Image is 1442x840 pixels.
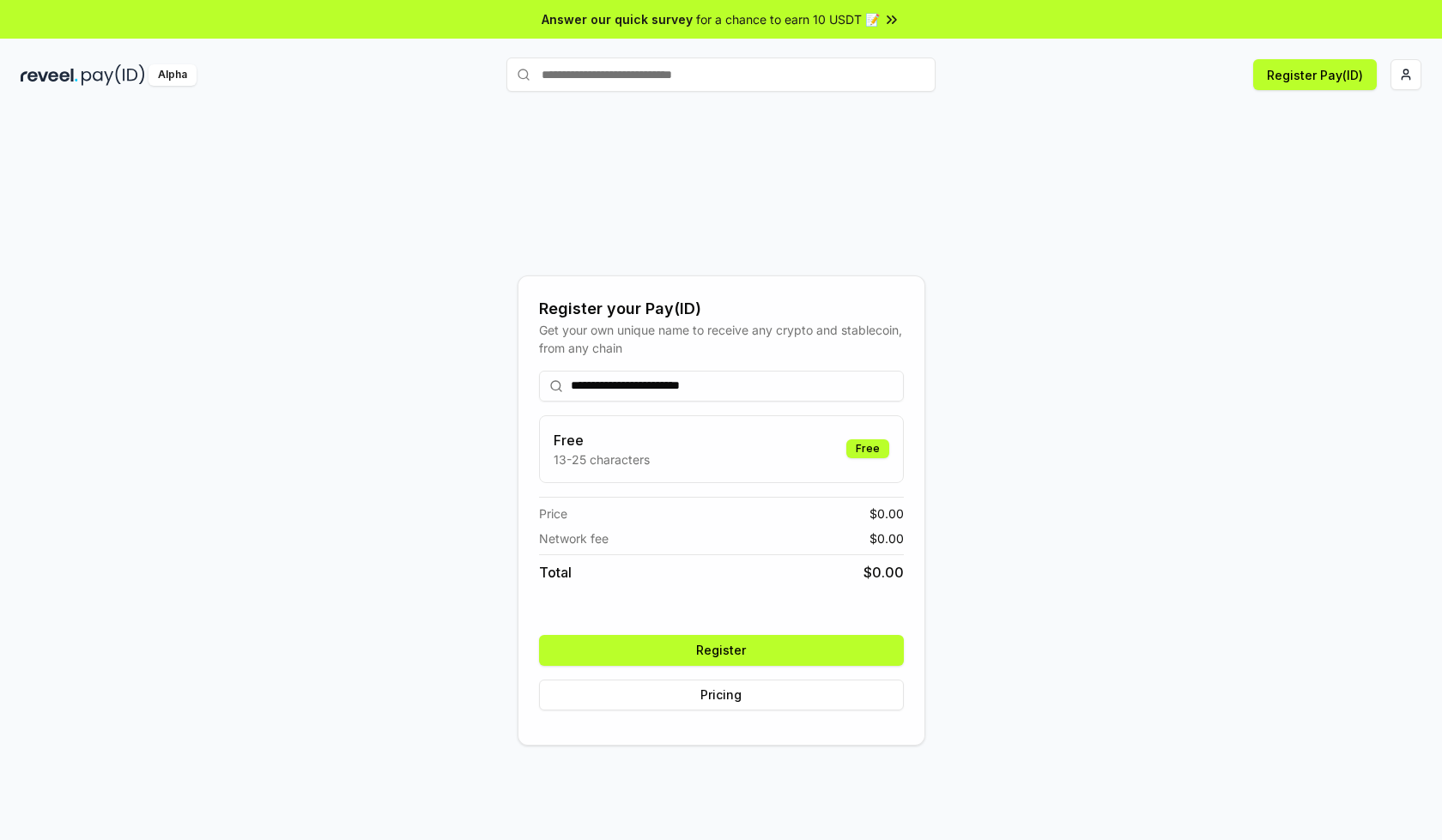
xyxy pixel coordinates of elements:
button: Register [539,635,904,666]
span: Answer our quick survey [542,10,693,28]
span: $ 0.00 [869,529,904,547]
button: Pricing [539,680,904,710]
div: Alpha [148,64,197,86]
div: Get your own unique name to receive any crypto and stablecoin, from any chain [539,321,904,357]
span: for a chance to earn 10 USDT 📝 [696,10,880,28]
img: pay_id [82,64,145,86]
span: $ 0.00 [863,562,904,583]
span: Network fee [539,529,609,547]
span: Total [539,562,572,583]
div: Free [846,439,889,458]
span: $ 0.00 [869,505,904,523]
img: reveel_dark [21,64,78,86]
h3: Free [554,430,650,450]
div: Register your Pay(ID) [539,297,904,321]
span: Price [539,505,567,523]
p: 13-25 characters [554,450,650,468]
button: Register Pay(ID) [1253,59,1377,90]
